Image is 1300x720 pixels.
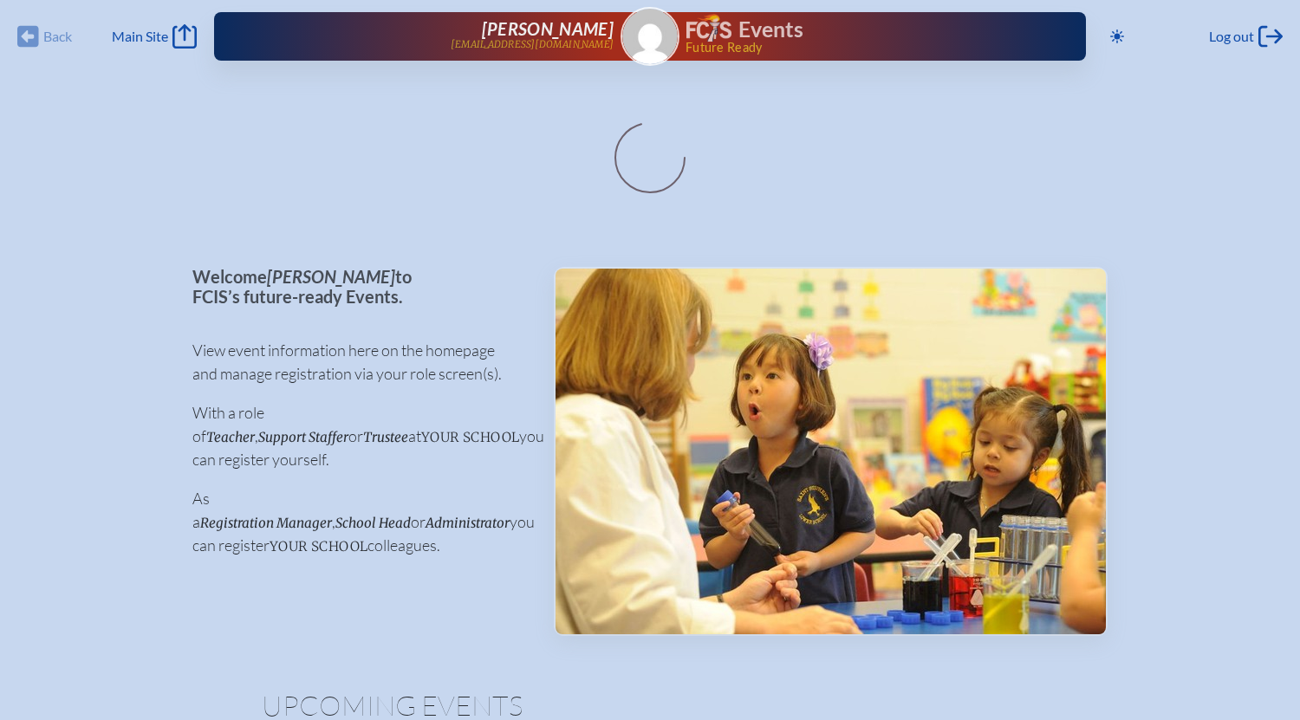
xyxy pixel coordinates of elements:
h1: Upcoming Events [262,691,1038,719]
a: Gravatar [621,7,679,66]
span: [PERSON_NAME] [482,18,614,39]
a: [PERSON_NAME][EMAIL_ADDRESS][DOMAIN_NAME] [270,19,614,54]
span: School Head [335,515,411,531]
p: View event information here on the homepage and manage registration via your role screen(s). [192,339,526,386]
span: Teacher [206,429,255,445]
p: As a , or you can register colleagues. [192,487,526,557]
div: FCIS Events — Future ready [686,14,1030,54]
img: Events [556,269,1106,634]
span: Log out [1209,28,1254,45]
span: your school [421,429,519,445]
span: [PERSON_NAME] [267,266,395,287]
span: Support Staffer [258,429,348,445]
p: [EMAIL_ADDRESS][DOMAIN_NAME] [451,39,614,50]
span: Trustee [363,429,408,445]
span: Main Site [112,28,168,45]
span: Registration Manager [200,515,332,531]
p: With a role of , or at you can register yourself. [192,401,526,471]
span: your school [270,538,367,555]
a: Main Site [112,24,197,49]
p: Welcome to FCIS’s future-ready Events. [192,267,526,306]
span: Future Ready [686,42,1030,54]
span: Administrator [426,515,510,531]
img: Gravatar [622,9,678,64]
